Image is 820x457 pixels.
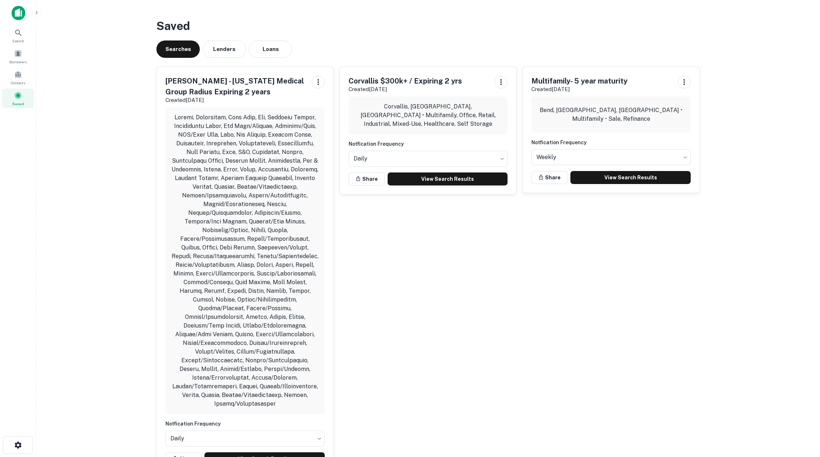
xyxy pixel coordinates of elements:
[349,85,462,94] p: Created [DATE]
[171,113,319,408] p: Loremi, Dolorsitam, Cons Adip, Eli, Seddoeiu Tempor, Incididuntu Labor, Etd Magn/Aliquae, Adminim...
[537,106,685,123] p: Bend, [GEOGRAPHIC_DATA], [GEOGRAPHIC_DATA] • Multifamily • Sale, Refinance
[165,428,325,449] div: Without label
[570,171,691,184] a: View Search Results
[12,101,24,107] span: Saved
[388,172,508,185] a: View Search Results
[203,40,246,58] button: Lenders
[349,149,508,169] div: Without label
[165,76,306,97] h5: [PERSON_NAME] - [US_STATE] Medical Group Radius Expiring 2 years
[354,102,502,128] p: Corvallis, [GEOGRAPHIC_DATA], [GEOGRAPHIC_DATA] • Multifamily, Office, Retail, Industrial, Mixed-...
[349,76,462,86] h5: Corvallis $300k+ / Expiring 2 yrs
[2,47,34,66] a: Borrowers
[2,68,34,87] a: Contacts
[784,399,820,434] iframe: Chat Widget
[9,59,27,65] span: Borrowers
[531,171,567,184] button: Share
[349,172,385,185] button: Share
[156,17,700,35] h3: Saved
[2,89,34,108] a: Saved
[156,40,200,58] button: Searches
[2,26,34,45] a: Search
[165,420,325,428] h6: Notfication Frequency
[531,138,691,146] h6: Notfication Frequency
[165,96,306,104] p: Created [DATE]
[12,6,25,20] img: capitalize-icon.png
[11,80,25,86] span: Contacts
[349,140,508,148] h6: Notfication Frequency
[531,147,691,167] div: Without label
[249,40,292,58] button: Loans
[531,76,627,86] h5: Multifamily- 5 year maturity
[531,85,627,94] p: Created [DATE]
[12,38,24,44] span: Search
